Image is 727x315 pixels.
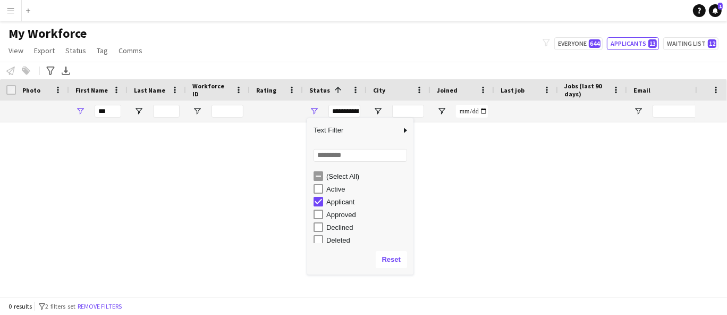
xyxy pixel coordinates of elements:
[314,149,407,162] input: Search filter values
[75,86,108,94] span: First Name
[633,106,643,116] button: Open Filter Menu
[65,46,86,55] span: Status
[708,39,716,48] span: 12
[4,44,28,57] a: View
[373,106,383,116] button: Open Filter Menu
[134,106,143,116] button: Open Filter Menu
[44,64,57,77] app-action-btn: Advanced filters
[22,86,40,94] span: Photo
[153,105,180,118] input: Last Name Filter Input
[45,302,75,310] span: 2 filters set
[648,39,657,48] span: 13
[307,121,401,139] span: Text Filter
[437,86,458,94] span: Joined
[34,46,55,55] span: Export
[309,106,319,116] button: Open Filter Menu
[373,86,385,94] span: City
[326,223,410,231] div: Declined
[376,251,407,268] button: Reset
[718,3,723,10] span: 1
[392,105,424,118] input: City Filter Input
[456,105,488,118] input: Joined Filter Input
[61,44,90,57] a: Status
[60,64,72,77] app-action-btn: Export XLSX
[326,198,410,206] div: Applicant
[92,44,112,57] a: Tag
[192,82,231,98] span: Workforce ID
[709,4,722,17] a: 1
[307,118,413,275] div: Column Filter
[97,46,108,55] span: Tag
[95,105,121,118] input: First Name Filter Input
[119,46,142,55] span: Comms
[75,106,85,116] button: Open Filter Menu
[326,172,410,180] div: (Select All)
[501,86,525,94] span: Last job
[437,106,446,116] button: Open Filter Menu
[192,106,202,116] button: Open Filter Menu
[326,185,410,193] div: Active
[326,236,410,244] div: Deleted
[134,86,165,94] span: Last Name
[607,37,659,50] button: Applicants13
[663,37,718,50] button: Waiting list12
[564,82,608,98] span: Jobs (last 90 days)
[9,26,87,42] span: My Workforce
[309,86,330,94] span: Status
[30,44,59,57] a: Export
[633,86,650,94] span: Email
[75,301,124,312] button: Remove filters
[9,46,23,55] span: View
[307,170,413,310] div: Filter List
[256,86,276,94] span: Rating
[212,105,243,118] input: Workforce ID Filter Input
[554,37,603,50] button: Everyone644
[114,44,147,57] a: Comms
[589,39,601,48] span: 644
[326,211,410,219] div: Approved
[6,85,16,95] input: Column with Header Selection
